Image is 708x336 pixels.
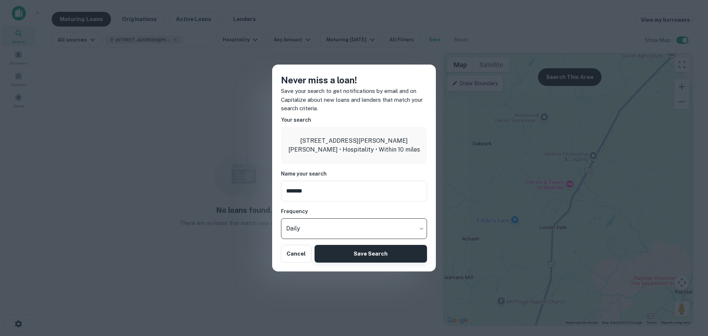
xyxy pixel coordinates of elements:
h4: Never miss a loan! [281,73,427,87]
button: Cancel [281,245,312,263]
h6: Frequency [281,207,427,215]
h6: Your search [281,116,427,124]
div: Without label [281,218,427,239]
iframe: Chat Widget [671,277,708,312]
p: [STREET_ADDRESS][PERSON_NAME][PERSON_NAME] • Hospitality • Within 10 miles [287,136,421,154]
h6: Name your search [281,170,427,178]
p: Save your search to get notifications by email and on Capitalize about new loans and lenders that... [281,87,427,113]
button: Save Search [315,245,427,263]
